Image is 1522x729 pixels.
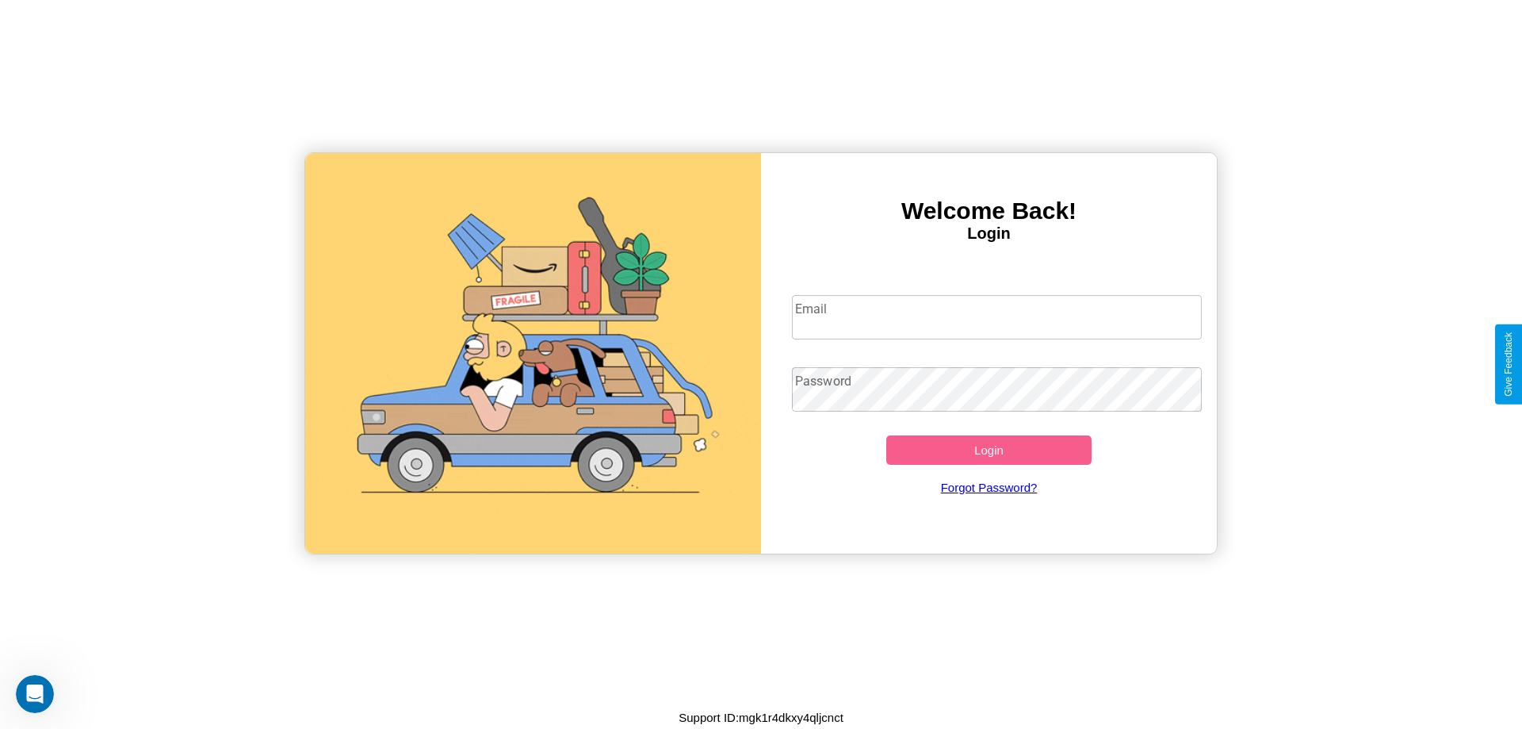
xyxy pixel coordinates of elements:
[679,707,843,728] p: Support ID: mgk1r4dkxy4qljcnct
[16,675,54,713] iframe: Intercom live chat
[761,224,1217,243] h4: Login
[761,198,1217,224] h3: Welcome Back!
[784,465,1195,510] a: Forgot Password?
[886,435,1092,465] button: Login
[305,153,761,554] img: gif
[1503,332,1514,397] div: Give Feedback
